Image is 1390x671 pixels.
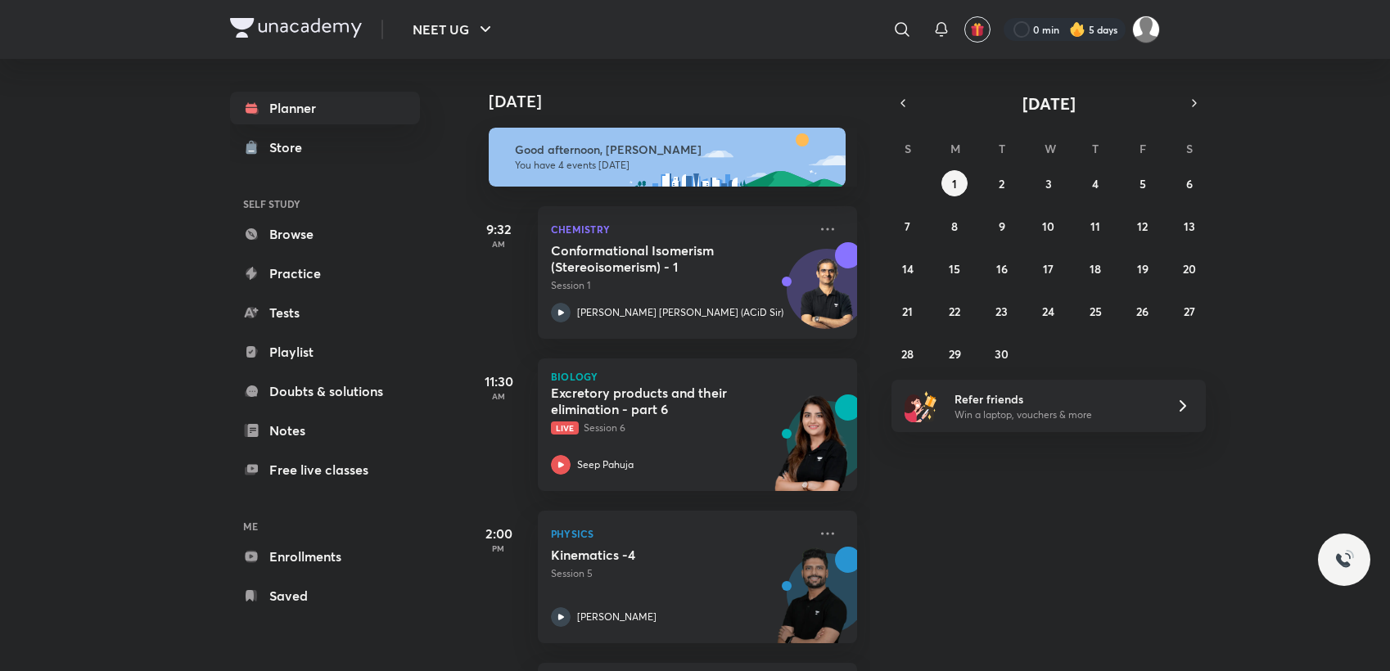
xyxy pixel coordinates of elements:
[905,141,911,156] abbr: Sunday
[551,524,808,543] p: Physics
[230,414,420,447] a: Notes
[230,335,420,368] a: Playlist
[1130,213,1156,239] button: September 12, 2025
[1036,213,1062,239] button: September 10, 2025
[1132,16,1160,43] img: Payal
[989,255,1015,281] button: September 16, 2025
[1130,298,1156,324] button: September 26, 2025
[895,340,921,367] button: September 28, 2025
[901,346,914,362] abbr: September 28, 2025
[954,390,1156,408] h6: Refer friends
[1186,141,1193,156] abbr: Saturday
[1036,298,1062,324] button: September 24, 2025
[964,16,991,43] button: avatar
[515,142,831,157] h6: Good afternoon, [PERSON_NAME]
[1186,176,1193,191] abbr: September 6, 2025
[551,566,808,581] p: Session 5
[949,261,960,277] abbr: September 15, 2025
[230,257,420,290] a: Practice
[767,547,857,660] img: unacademy
[999,176,1004,191] abbr: September 2, 2025
[1022,92,1076,115] span: [DATE]
[230,18,362,38] img: Company Logo
[954,408,1156,422] p: Win a laptop, vouchers & more
[1043,261,1054,277] abbr: September 17, 2025
[941,213,968,239] button: September 8, 2025
[551,421,579,435] span: Live
[1140,176,1146,191] abbr: September 5, 2025
[914,92,1183,115] button: [DATE]
[1042,304,1054,319] abbr: September 24, 2025
[1092,141,1099,156] abbr: Thursday
[1184,218,1195,234] abbr: September 13, 2025
[489,128,846,187] img: afternoon
[970,22,985,37] img: avatar
[551,421,808,435] p: Session 6
[949,346,961,362] abbr: September 29, 2025
[1176,213,1203,239] button: September 13, 2025
[230,296,420,329] a: Tests
[403,13,505,46] button: NEET UG
[466,219,531,239] h5: 9:32
[941,170,968,196] button: September 1, 2025
[230,375,420,408] a: Doubts & solutions
[230,540,420,573] a: Enrollments
[230,512,420,540] h6: ME
[952,176,957,191] abbr: September 1, 2025
[230,18,362,42] a: Company Logo
[1334,550,1354,570] img: ttu
[1069,21,1085,38] img: streak
[466,372,531,391] h5: 11:30
[551,242,755,275] h5: Conformational Isomerism (Stereoisomerism) - 1
[995,304,1008,319] abbr: September 23, 2025
[269,137,312,157] div: Store
[577,305,783,320] p: [PERSON_NAME] [PERSON_NAME] (ACiD Sir)
[989,298,1015,324] button: September 23, 2025
[577,457,634,472] p: Seep Pahuja
[999,218,1005,234] abbr: September 9, 2025
[1176,298,1203,324] button: September 27, 2025
[1090,304,1102,319] abbr: September 25, 2025
[989,340,1015,367] button: September 30, 2025
[489,92,873,111] h4: [DATE]
[1130,255,1156,281] button: September 19, 2025
[230,92,420,124] a: Planner
[1036,170,1062,196] button: September 3, 2025
[1082,213,1108,239] button: September 11, 2025
[1130,170,1156,196] button: September 5, 2025
[902,261,914,277] abbr: September 14, 2025
[1082,255,1108,281] button: September 18, 2025
[949,304,960,319] abbr: September 22, 2025
[989,213,1015,239] button: September 9, 2025
[767,394,857,507] img: unacademy
[895,213,921,239] button: September 7, 2025
[1090,218,1100,234] abbr: September 11, 2025
[995,346,1009,362] abbr: September 30, 2025
[1137,261,1149,277] abbr: September 19, 2025
[466,239,531,249] p: AM
[941,255,968,281] button: September 15, 2025
[895,298,921,324] button: September 21, 2025
[788,258,866,336] img: Avatar
[989,170,1015,196] button: September 2, 2025
[895,255,921,281] button: September 14, 2025
[230,190,420,218] h6: SELF STUDY
[1183,261,1196,277] abbr: September 20, 2025
[1042,218,1054,234] abbr: September 10, 2025
[1184,304,1195,319] abbr: September 27, 2025
[950,141,960,156] abbr: Monday
[1045,141,1056,156] abbr: Wednesday
[902,304,913,319] abbr: September 21, 2025
[1092,176,1099,191] abbr: September 4, 2025
[1082,170,1108,196] button: September 4, 2025
[1176,255,1203,281] button: September 20, 2025
[941,298,968,324] button: September 22, 2025
[1036,255,1062,281] button: September 17, 2025
[951,218,958,234] abbr: September 8, 2025
[230,218,420,250] a: Browse
[466,391,531,401] p: AM
[230,579,420,612] a: Saved
[551,547,755,563] h5: Kinematics -4
[551,219,808,239] p: Chemistry
[1136,304,1149,319] abbr: September 26, 2025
